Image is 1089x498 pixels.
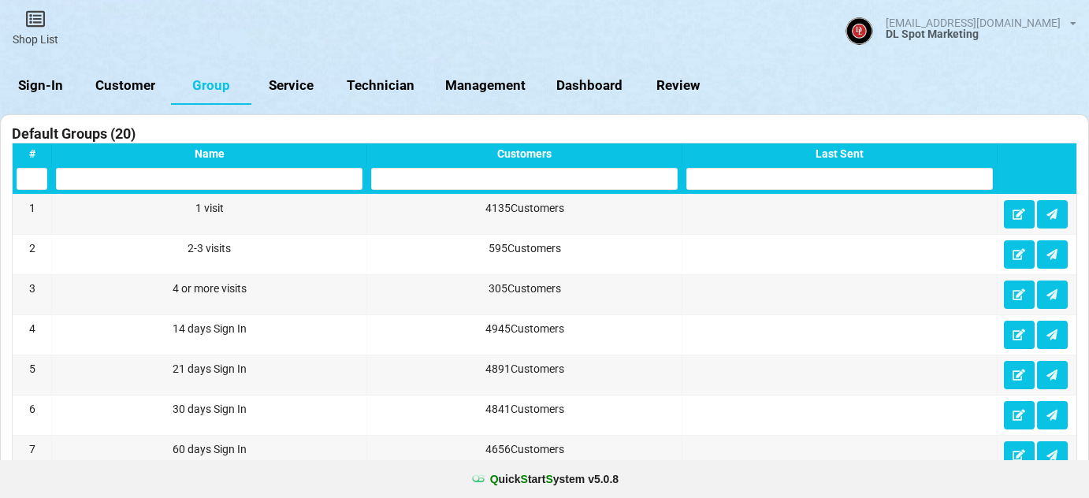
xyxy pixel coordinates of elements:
[430,67,541,105] a: Management
[56,147,362,160] div: Name
[332,67,430,105] a: Technician
[637,67,718,105] a: Review
[17,401,47,417] div: 6
[371,240,678,256] div: 595 Customers
[17,240,47,256] div: 2
[17,281,47,296] div: 3
[56,281,362,296] div: 4 or more visits
[17,147,47,160] div: #
[886,28,1076,39] div: DL Spot Marketing
[371,200,678,216] div: 4135 Customers
[56,441,362,457] div: 60 days Sign In
[17,200,47,216] div: 1
[56,200,362,216] div: 1 visit
[56,361,362,377] div: 21 days Sign In
[371,147,678,160] div: Customers
[371,401,678,417] div: 4841 Customers
[545,473,552,485] span: S
[490,473,499,485] span: Q
[470,471,486,487] img: favicon.ico
[371,361,678,377] div: 4891 Customers
[171,67,251,105] a: Group
[886,17,1061,28] div: [EMAIL_ADDRESS][DOMAIN_NAME]
[17,321,47,336] div: 4
[12,124,136,143] h3: Default Groups (20)
[17,441,47,457] div: 7
[251,67,332,105] a: Service
[541,67,638,105] a: Dashboard
[371,441,678,457] div: 4656 Customers
[80,67,171,105] a: Customer
[17,361,47,377] div: 5
[56,321,362,336] div: 14 days Sign In
[846,17,873,45] img: ACg8ocJBJY4Ud2iSZOJ0dI7f7WKL7m7EXPYQEjkk1zIsAGHMA41r1c4--g=s96-c
[56,240,362,256] div: 2-3 visits
[490,471,619,487] b: uick tart ystem v 5.0.8
[371,281,678,296] div: 305 Customers
[56,401,362,417] div: 30 days Sign In
[521,473,528,485] span: S
[686,147,993,160] div: Last Sent
[371,321,678,336] div: 4945 Customers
